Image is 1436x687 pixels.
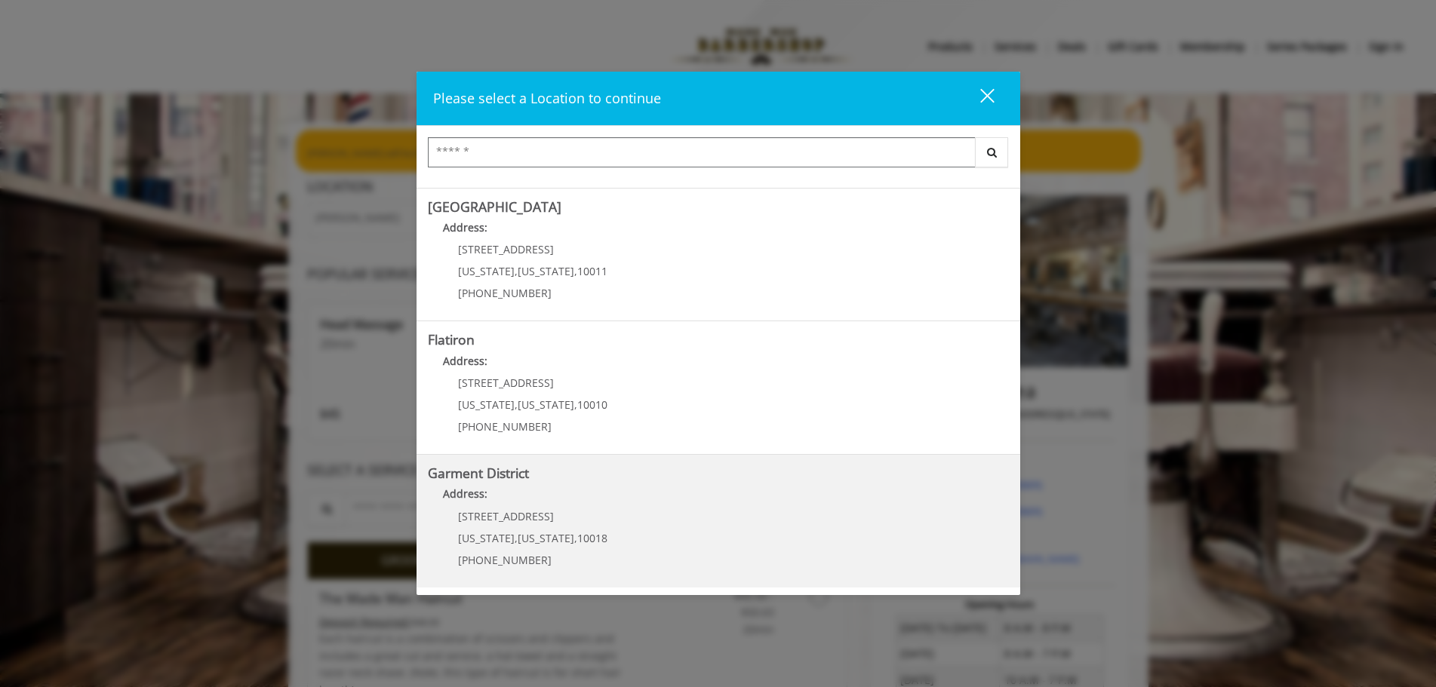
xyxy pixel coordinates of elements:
[515,264,518,278] span: ,
[428,137,1009,175] div: Center Select
[574,397,577,412] span: ,
[458,264,515,278] span: [US_STATE]
[428,330,475,348] b: Flatiron
[963,87,993,110] div: close dialog
[443,354,487,368] b: Address:
[983,147,1001,158] i: Search button
[458,397,515,412] span: [US_STATE]
[515,397,518,412] span: ,
[458,509,554,523] span: [STREET_ADDRESS]
[515,531,518,545] span: ,
[443,220,487,235] b: Address:
[433,89,661,107] span: Please select a Location to continue
[518,531,574,545] span: [US_STATE]
[952,83,1004,114] button: close dialog
[428,464,529,482] b: Garment District
[458,531,515,545] span: [US_STATE]
[428,137,976,167] input: Search Center
[518,397,574,412] span: [US_STATE]
[458,419,552,434] span: [PHONE_NUMBER]
[458,553,552,567] span: [PHONE_NUMBER]
[443,486,487,501] b: Address:
[458,242,554,256] span: [STREET_ADDRESS]
[574,264,577,278] span: ,
[577,264,607,278] span: 10011
[577,397,607,412] span: 10010
[458,286,552,300] span: [PHONE_NUMBER]
[518,264,574,278] span: [US_STATE]
[458,376,554,390] span: [STREET_ADDRESS]
[577,531,607,545] span: 10018
[574,531,577,545] span: ,
[428,198,561,216] b: [GEOGRAPHIC_DATA]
